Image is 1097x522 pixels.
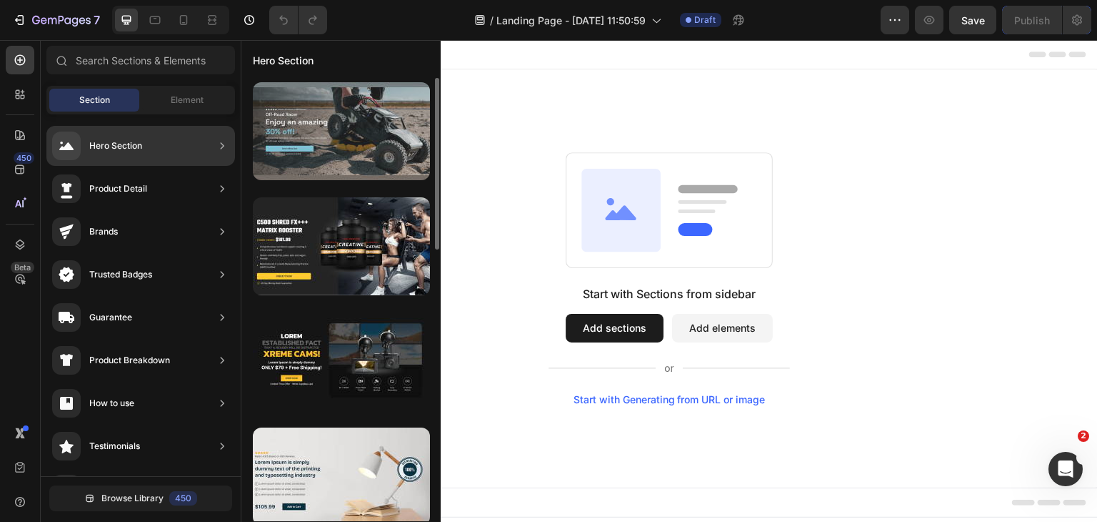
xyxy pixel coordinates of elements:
span: / [490,13,494,28]
span: Landing Page - [DATE] 11:50:59 [496,13,646,28]
div: Beta [11,262,34,273]
div: Trusted Badges [89,267,152,282]
iframe: Design area [241,40,1097,522]
div: Hero Section [89,139,142,153]
div: Undo/Redo [269,6,327,34]
span: Section [79,94,110,107]
div: Testimonials [89,439,140,453]
span: Element [171,94,204,107]
div: Start with Generating from URL or image [333,354,525,365]
button: Browse Library450 [49,486,232,511]
div: Publish [1014,13,1050,28]
div: 450 [14,152,34,164]
input: Search Sections & Elements [46,46,235,74]
button: Save [949,6,996,34]
div: Start with Sections from sidebar [342,245,515,262]
button: Publish [1002,6,1062,34]
div: How to use [89,396,134,410]
p: 7 [94,11,100,29]
button: 7 [6,6,106,34]
button: Add sections [325,274,423,302]
div: 450 [169,491,197,506]
div: Guarantee [89,310,132,325]
iframe: Intercom live chat [1048,452,1083,486]
button: Add elements [431,274,532,302]
span: Browse Library [101,492,164,505]
div: Brands [89,225,118,239]
span: Save [961,14,985,26]
span: 2 [1078,430,1089,442]
span: Draft [694,14,716,26]
div: Product Breakdown [89,353,170,368]
div: Product Detail [89,182,147,196]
